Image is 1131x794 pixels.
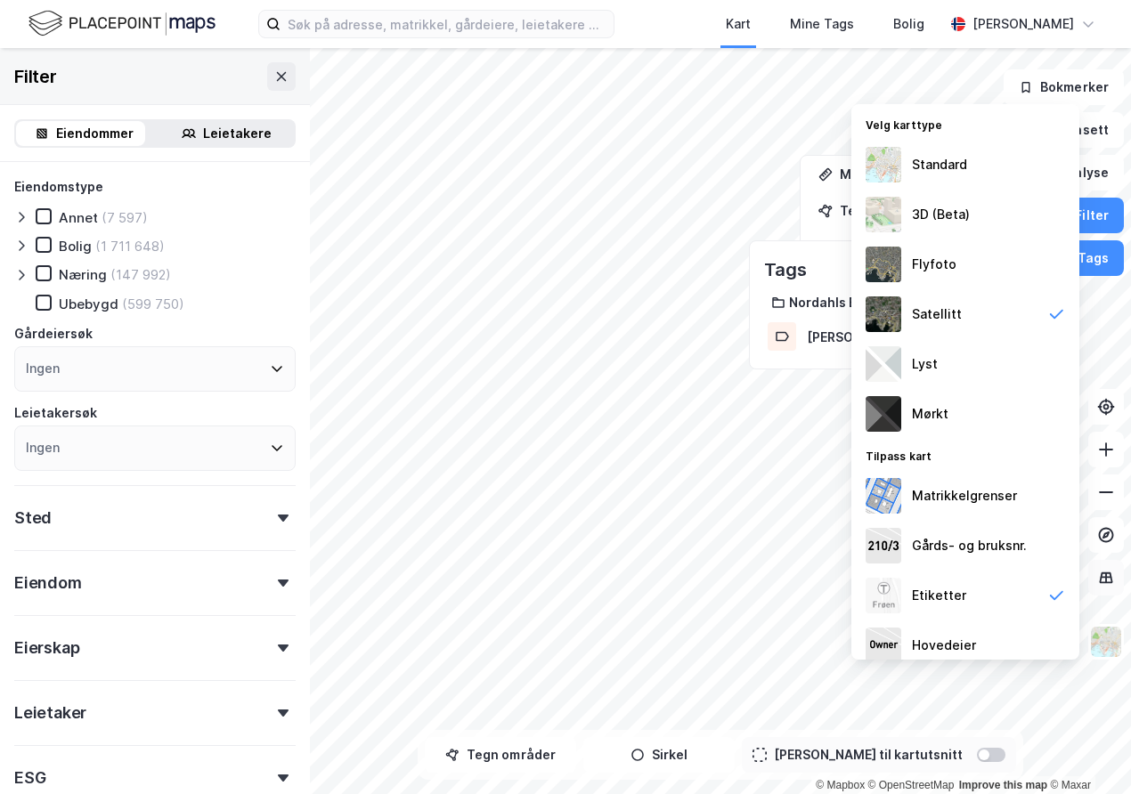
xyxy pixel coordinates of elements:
div: [PERSON_NAME] til kartutsnitt [774,744,963,766]
div: Filter [14,62,57,91]
button: Tegn områder [425,737,576,773]
img: Z [866,578,901,613]
div: [PERSON_NAME] Gate 5 ( 1 ) [807,329,976,344]
a: Mapbox [816,779,865,791]
img: majorOwner.b5e170eddb5c04bfeeff.jpeg [866,628,901,663]
div: ESG [14,767,45,789]
div: Tilpass kart [851,439,1079,471]
div: 3D (Beta) [912,204,970,225]
a: Improve this map [959,779,1047,791]
div: Næring [59,266,107,283]
div: Etiketter [912,585,966,606]
div: Eiendomstype [14,176,103,198]
button: Bokmerker [1004,69,1124,105]
div: Lyst [912,353,938,375]
div: Flyfoto [912,254,956,275]
iframe: Chat Widget [1042,709,1131,794]
div: Leietakersøk [14,402,97,424]
div: Gårds- og bruksnr. [912,535,1027,556]
div: Tegn område [840,203,995,218]
button: Sirkel [583,737,735,773]
button: Tags [1041,240,1124,276]
div: (147 992) [110,266,171,283]
div: (7 597) [102,209,148,226]
div: Bolig [893,13,924,35]
div: Kart [726,13,751,35]
div: Mine Tags [790,13,854,35]
div: [PERSON_NAME] [972,13,1074,35]
img: Z [866,247,901,282]
a: OpenStreetMap [868,779,955,791]
img: nCdM7BzjoCAAAAAElFTkSuQmCC [866,396,901,432]
div: Gårdeiersøk [14,323,93,344]
div: Sted [14,507,52,529]
div: Ubebygd [59,296,118,312]
div: Leietaker [14,702,86,724]
div: Tegn sirkel [840,239,995,255]
div: Eierskap [14,637,79,659]
img: luj3wr1y2y3+OchiMxRmMxRlscgabnMEmZ7DJGWxyBpucwSZnsMkZbHIGm5zBJmewyRlscgabnMEmZ7DJGWxyBpucwSZnsMkZ... [866,346,901,382]
div: Eiendommer [56,123,134,144]
div: Eiendom [14,572,82,594]
img: logo.f888ab2527a4732fd821a326f86c7f29.svg [28,8,216,39]
div: Mål avstand [840,166,995,182]
div: Ingen [26,437,60,458]
input: Søk på adresse, matrikkel, gårdeiere, leietakere eller personer [281,11,614,37]
div: Tags [764,255,807,284]
img: Z [866,197,901,232]
img: cadastreBorders.cfe08de4b5ddd52a10de.jpeg [866,478,901,514]
button: Filter [1038,198,1124,233]
div: Ingen [26,358,60,379]
div: Annet [59,209,98,226]
div: Matrikkelgrenser [912,485,1017,506]
img: cadastreKeys.547ab17ec502f5a4ef2b.jpeg [866,528,901,563]
div: Leietakere [203,123,272,144]
img: Z [866,147,901,182]
div: Satellitt [912,304,962,325]
div: (599 750) [122,296,184,312]
div: Hovedeier [912,635,976,656]
img: 9k= [866,296,901,332]
div: Nordahls Bruns Gate 50 AS [789,295,958,310]
div: Kontrollprogram for chat [1042,709,1131,794]
div: (1 711 648) [95,238,165,255]
div: Velg karttype [851,108,1079,140]
div: Standard [912,154,967,175]
div: Bolig [59,238,92,255]
img: Z [1089,625,1123,659]
div: Mørkt [912,403,948,425]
